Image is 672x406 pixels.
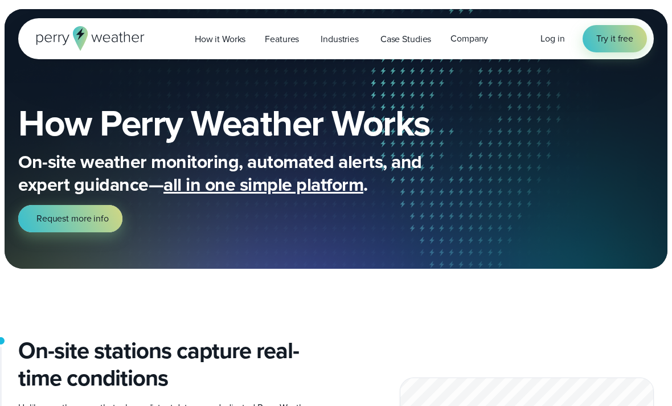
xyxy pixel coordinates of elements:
[596,32,633,46] span: Try it free
[540,32,564,45] span: Log in
[18,337,327,392] h2: On-site stations capture real-time conditions
[380,32,431,46] span: Case Studies
[185,27,255,51] a: How it Works
[371,27,441,51] a: Case Studies
[265,32,299,46] span: Features
[18,105,490,141] h1: How Perry Weather Works
[163,171,363,198] span: all in one simple platform
[540,32,564,46] a: Log in
[321,32,359,46] span: Industries
[450,32,488,46] span: Company
[18,150,474,196] p: On-site weather monitoring, automated alerts, and expert guidance— .
[583,25,647,52] a: Try it free
[36,212,109,225] span: Request more info
[195,32,245,46] span: How it Works
[18,205,122,232] a: Request more info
